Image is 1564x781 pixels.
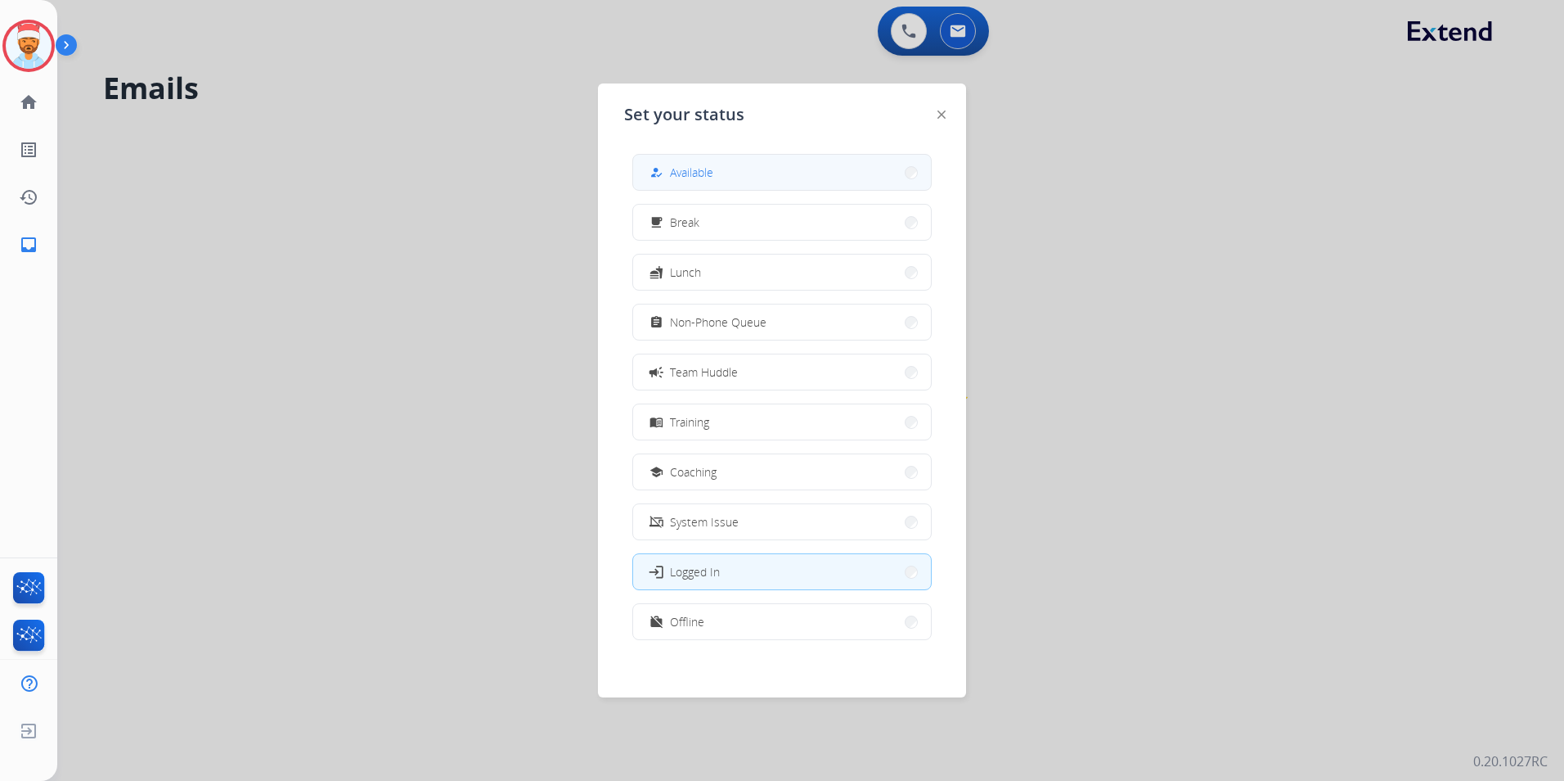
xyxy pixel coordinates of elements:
[670,264,701,281] span: Lunch
[633,454,931,490] button: Coaching
[670,513,739,530] span: System Issue
[649,465,663,479] mat-icon: school
[670,563,720,580] span: Logged In
[649,215,663,229] mat-icon: free_breakfast
[649,515,663,529] mat-icon: phonelink_off
[648,563,664,580] mat-icon: login
[937,111,946,119] img: close-button
[670,214,699,231] span: Break
[670,463,717,481] span: Coaching
[633,504,931,539] button: System Issue
[633,205,931,240] button: Break
[648,363,664,380] mat-icon: campaign
[6,23,52,69] img: avatar
[633,155,931,190] button: Available
[649,265,663,279] mat-icon: fastfood
[633,554,931,589] button: Logged In
[19,235,38,255] mat-icon: inbox
[670,413,709,431] span: Training
[1473,752,1548,771] p: 0.20.1027RC
[670,363,738,381] span: Team Huddle
[624,103,744,126] span: Set your status
[649,415,663,429] mat-icon: menu_book
[670,314,766,331] span: Non-Phone Queue
[670,613,704,630] span: Offline
[19,187,38,207] mat-icon: history
[633,404,931,440] button: Training
[633,354,931,390] button: Team Huddle
[633,604,931,639] button: Offline
[649,165,663,179] mat-icon: how_to_reg
[633,255,931,290] button: Lunch
[633,305,931,340] button: Non-Phone Queue
[19,93,38,112] mat-icon: home
[670,164,713,181] span: Available
[19,140,38,160] mat-icon: list_alt
[649,315,663,329] mat-icon: assignment
[649,615,663,629] mat-icon: work_off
